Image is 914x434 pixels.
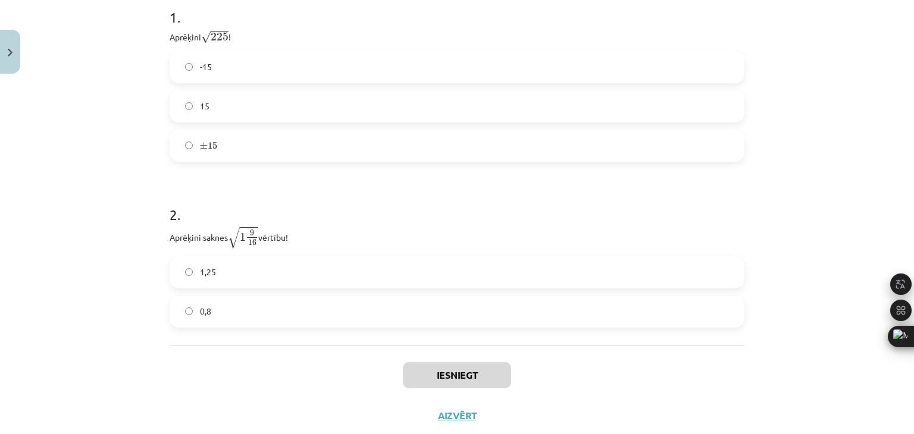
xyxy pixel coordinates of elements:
span: -15 [200,61,212,73]
span: 1 [240,233,246,241]
span: ± [200,142,208,149]
span: √ [201,31,211,43]
input: 15 [185,102,193,110]
span: 225 [211,33,228,41]
input: 0,8 [185,307,193,315]
span: 15 [208,142,217,149]
button: Iesniegt [403,362,511,388]
img: icon-close-lesson-0947bae3869378f0d4975bcd49f059093ad1ed9edebbc8119c70593378902aed.svg [8,49,12,56]
span: 1,25 [200,266,216,278]
input: 1,25 [185,268,193,276]
input: -15 [185,63,193,71]
h1: 2 . [170,185,744,222]
span: 16 [248,240,256,246]
p: Aprēķini saknes vērtību! [170,226,744,249]
span: 15 [200,100,209,112]
span: 9 [250,230,254,236]
span: √ [228,227,240,249]
p: Aprēķini ! [170,29,744,44]
button: Aizvērt [434,410,480,422]
span: 0,8 [200,305,211,317]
